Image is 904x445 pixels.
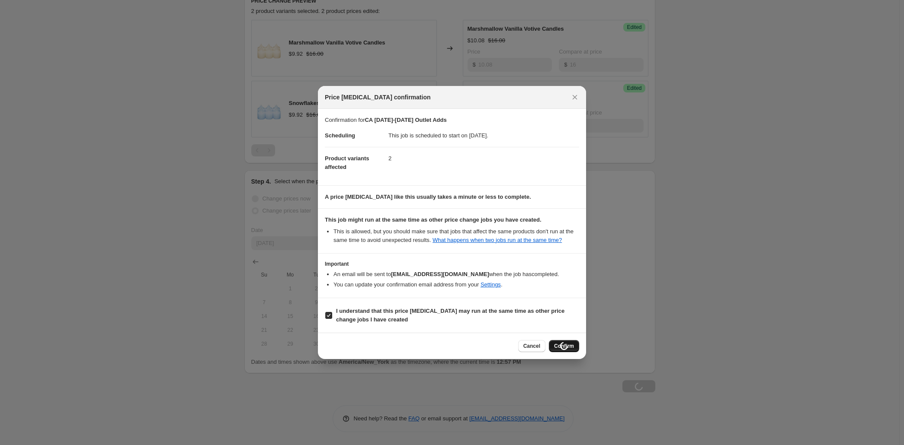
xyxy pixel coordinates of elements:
b: This job might run at the same time as other price change jobs you have created. [325,216,542,223]
button: Close [569,91,581,103]
dd: This job is scheduled to start on [DATE]. [388,124,579,147]
li: An email will be sent to when the job has completed . [333,270,579,279]
a: What happens when two jobs run at the same time? [433,237,562,243]
p: Confirmation for [325,116,579,124]
span: Scheduling [325,132,355,139]
dd: 2 [388,147,579,170]
button: Cancel [518,340,545,352]
span: Price [MEDICAL_DATA] confirmation [325,93,431,102]
b: I understand that this price [MEDICAL_DATA] may run at the same time as other price change jobs I... [336,308,564,323]
b: [EMAIL_ADDRESS][DOMAIN_NAME] [391,271,489,277]
span: Cancel [523,343,540,350]
li: You can update your confirmation email address from your . [333,280,579,289]
li: This is allowed, but you should make sure that jobs that affect the same products don ' t run at ... [333,227,579,245]
a: Settings [481,281,501,288]
b: CA [DATE]-[DATE] Outlet Adds [365,117,446,123]
b: A price [MEDICAL_DATA] like this usually takes a minute or less to complete. [325,194,531,200]
span: Product variants affected [325,155,369,170]
h3: Important [325,261,579,267]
